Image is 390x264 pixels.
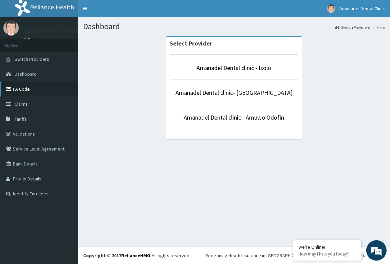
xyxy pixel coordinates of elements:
[15,71,37,77] span: Dashboard
[83,22,385,31] h1: Dashboard
[175,89,293,96] a: Amanadel Dental clinic- [GEOGRAPHIC_DATA]
[83,252,152,259] strong: Copyright © 2017 .
[370,24,385,30] li: Here
[327,4,335,13] img: User Image
[15,116,27,122] span: Tariffs
[121,252,150,259] a: RelianceHMO
[15,101,28,107] span: Claims
[339,5,385,12] span: Amanadel Dental Clinic
[3,20,19,36] img: User Image
[298,251,356,257] p: How may I help you today?
[184,113,284,121] a: Amanadel Dental clinic - Amuwo Odofin
[205,252,385,259] div: Redefining Heath Insurance in [GEOGRAPHIC_DATA] using Telemedicine and Data Science!
[15,56,49,62] span: Switch Providers
[197,64,272,72] a: Amanadel Dental clinic - Isolo
[24,37,40,42] a: Online
[78,247,390,264] footer: All rights reserved.
[170,39,212,47] strong: Select Provider
[24,28,85,34] p: Amanadel Dental Clinic
[335,24,370,30] a: Switch Providers
[298,244,356,250] div: We're Online!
